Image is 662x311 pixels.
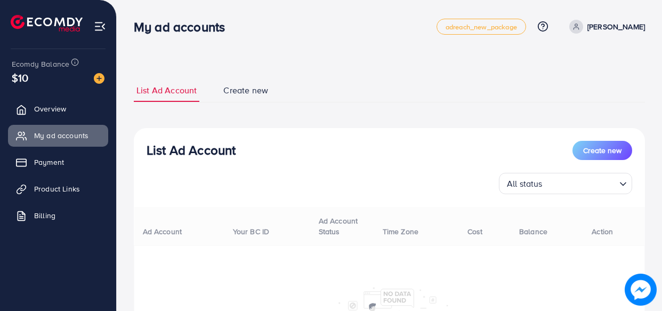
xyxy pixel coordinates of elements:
[505,176,545,192] span: All status
[572,141,632,160] button: Create new
[147,142,236,158] h3: List Ad Account
[34,103,66,114] span: Overview
[136,84,197,97] span: List Ad Account
[546,174,615,192] input: Search for option
[134,19,233,35] h3: My ad accounts
[8,125,108,146] a: My ad accounts
[34,210,55,221] span: Billing
[223,84,268,97] span: Create new
[8,151,108,173] a: Payment
[94,20,106,33] img: menu
[583,145,621,156] span: Create new
[587,20,645,33] p: [PERSON_NAME]
[437,19,526,35] a: adreach_new_package
[12,59,69,69] span: Ecomdy Balance
[34,130,88,141] span: My ad accounts
[34,184,80,194] span: Product Links
[34,157,64,168] span: Payment
[446,23,517,30] span: adreach_new_package
[12,70,28,85] span: $10
[8,205,108,226] a: Billing
[565,20,645,34] a: [PERSON_NAME]
[94,73,104,84] img: image
[8,178,108,200] a: Product Links
[499,173,632,194] div: Search for option
[625,274,657,306] img: image
[11,15,83,31] img: logo
[8,98,108,119] a: Overview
